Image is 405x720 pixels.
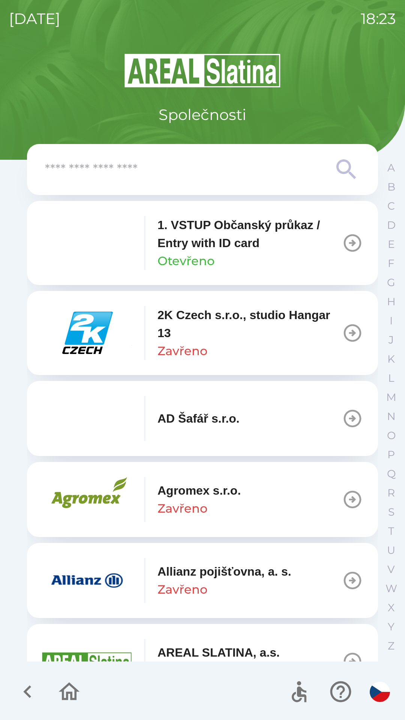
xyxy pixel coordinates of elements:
[157,342,207,360] p: Zavřeno
[42,310,132,355] img: 46855577-05aa-44e5-9e88-426d6f140dc0.png
[382,483,400,502] button: R
[382,177,400,196] button: B
[382,235,400,254] button: E
[387,180,395,193] p: B
[387,161,395,174] p: A
[385,582,397,595] p: W
[382,426,400,445] button: O
[388,505,394,519] p: S
[382,311,400,330] button: I
[382,292,400,311] button: H
[157,580,207,598] p: Zavřeno
[157,252,214,270] p: Otevřeno
[387,448,395,461] p: P
[382,407,400,426] button: N
[390,314,393,327] p: I
[27,624,378,699] button: AREAL SLATINA, a.s.Zavřeno
[157,216,342,252] p: 1. VSTUP Občanský průkaz / Entry with ID card
[387,467,396,480] p: Q
[42,477,132,522] img: 33c739ec-f83b-42c3-a534-7980a31bd9ae.png
[382,369,400,388] button: L
[157,499,207,517] p: Zavřeno
[388,620,394,633] p: Y
[382,636,400,655] button: Z
[27,291,378,375] button: 2K Czech s.r.o., studio Hangar 13Zavřeno
[157,306,342,342] p: 2K Czech s.r.o., studio Hangar 13
[382,560,400,579] button: V
[382,598,400,617] button: X
[388,257,394,270] p: F
[382,216,400,235] button: D
[382,330,400,349] button: J
[157,409,240,427] p: AD Šafář s.r.o.
[388,525,394,538] p: T
[27,201,378,285] button: 1. VSTUP Občanský průkaz / Entry with ID cardOtevřeno
[388,238,395,251] p: E
[42,396,132,441] img: fe4c8044-c89c-4fb5-bacd-c2622eeca7e4.png
[388,333,394,346] p: J
[387,410,396,423] p: N
[382,464,400,483] button: Q
[382,158,400,177] button: A
[370,682,390,702] img: cs flag
[42,220,132,265] img: 79c93659-7a2c-460d-85f3-2630f0b529cc.png
[382,196,400,216] button: C
[387,295,396,308] p: H
[387,486,395,499] p: R
[388,372,394,385] p: L
[387,429,396,442] p: O
[382,617,400,636] button: Y
[361,7,396,30] p: 18:23
[382,445,400,464] button: P
[382,502,400,522] button: S
[157,562,291,580] p: Allianz pojišťovna, a. s.
[27,381,378,456] button: AD Šafář s.r.o.
[382,579,400,598] button: W
[387,276,395,289] p: G
[386,391,396,404] p: M
[387,563,395,576] p: V
[382,388,400,407] button: M
[27,52,378,88] img: Logo
[157,643,280,661] p: AREAL SLATINA, a.s.
[387,199,395,213] p: C
[382,273,400,292] button: G
[387,544,395,557] p: U
[388,601,394,614] p: X
[387,219,396,232] p: D
[382,522,400,541] button: T
[27,543,378,618] button: Allianz pojišťovna, a. s.Zavřeno
[157,481,241,499] p: Agromex s.r.o.
[387,352,395,366] p: K
[382,254,400,273] button: F
[9,7,60,30] p: [DATE]
[27,462,378,537] button: Agromex s.r.o.Zavřeno
[382,349,400,369] button: K
[382,541,400,560] button: U
[42,639,132,684] img: aad3f322-fb90-43a2-be23-5ead3ef36ce5.png
[159,103,246,126] p: Společnosti
[42,558,132,603] img: f3415073-8ef0-49a2-9816-fbbc8a42d535.png
[388,639,394,652] p: Z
